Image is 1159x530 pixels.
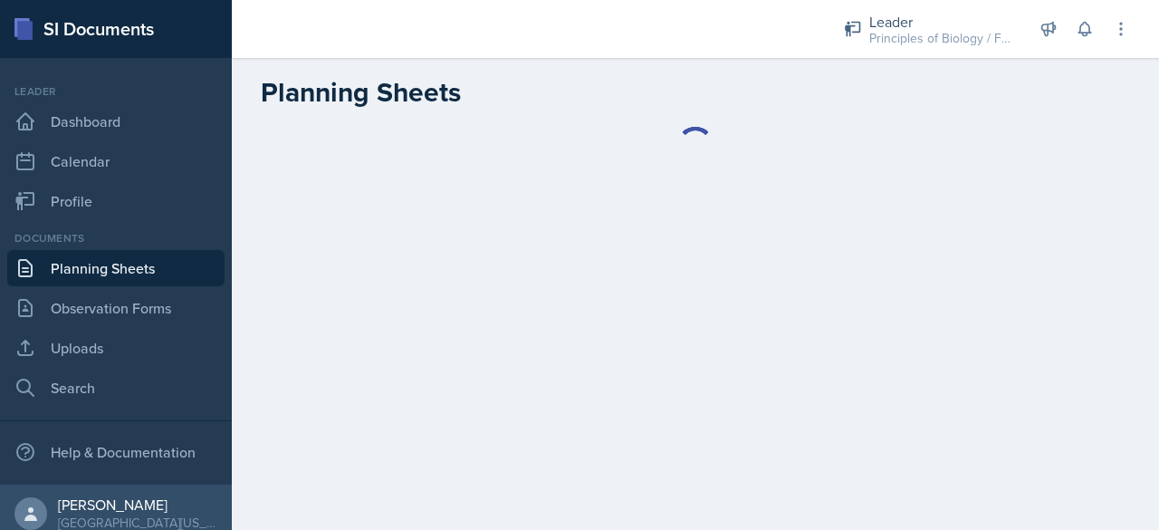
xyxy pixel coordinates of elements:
div: Documents [7,230,225,246]
a: Planning Sheets [7,250,225,286]
a: Profile [7,183,225,219]
div: Leader [7,83,225,100]
a: Observation Forms [7,290,225,326]
div: Help & Documentation [7,434,225,470]
div: Principles of Biology / Fall 2025 [869,29,1014,48]
a: Calendar [7,143,225,179]
div: Leader [869,11,1014,33]
a: Search [7,370,225,406]
a: Dashboard [7,103,225,140]
a: Uploads [7,330,225,366]
h2: Planning Sheets [261,76,461,109]
div: [PERSON_NAME] [58,496,217,514]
